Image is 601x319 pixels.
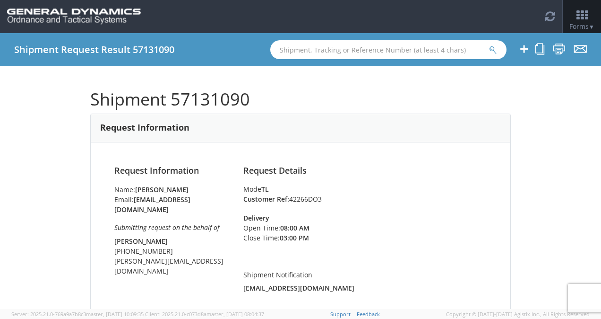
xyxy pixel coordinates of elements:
li: Name: [114,185,229,195]
h6: Submitting request on the behalf of [114,224,229,231]
strong: Delivery [243,213,269,222]
strong: [EMAIL_ADDRESS][DOMAIN_NAME] [114,195,190,214]
li: [PERSON_NAME][EMAIL_ADDRESS][DOMAIN_NAME] [114,256,229,276]
li: [PHONE_NUMBER] [114,246,229,256]
li: Open Time: [243,223,338,233]
div: Mode [243,185,487,194]
h1: Shipment 57131090 [90,90,511,109]
strong: [PERSON_NAME] [135,185,189,194]
h4: Request Details [243,166,487,176]
strong: 08:00 AM [280,223,309,232]
strong: Customer Ref: [243,195,289,204]
span: Client: 2025.21.0-c073d8a [145,310,264,318]
li: Email: [114,195,229,214]
strong: 03:00 PM [280,233,309,242]
li: Close Time: [243,233,338,243]
h4: Shipment Request Result 57131090 [14,44,174,55]
span: Forms [569,22,594,31]
img: gd-ots-0c3321f2eb4c994f95cb.png [7,9,141,25]
strong: [PERSON_NAME] [114,237,168,246]
input: Shipment, Tracking or Reference Number (at least 4 chars) [270,40,507,59]
span: Copyright © [DATE]-[DATE] Agistix Inc., All Rights Reserved [446,310,590,318]
strong: TL [261,185,269,194]
span: Server: 2025.21.0-769a9a7b8c3 [11,310,144,318]
span: ▼ [589,23,594,31]
a: Support [330,310,351,318]
strong: [EMAIL_ADDRESS][DOMAIN_NAME] [243,284,354,292]
span: master, [DATE] 08:04:37 [206,310,264,318]
a: Feedback [357,310,380,318]
h5: Shipment Notification [243,271,487,278]
li: 42266DO3 [243,194,487,204]
h4: Request Information [114,166,229,176]
span: master, [DATE] 10:09:35 [86,310,144,318]
h3: Request Information [100,123,189,133]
